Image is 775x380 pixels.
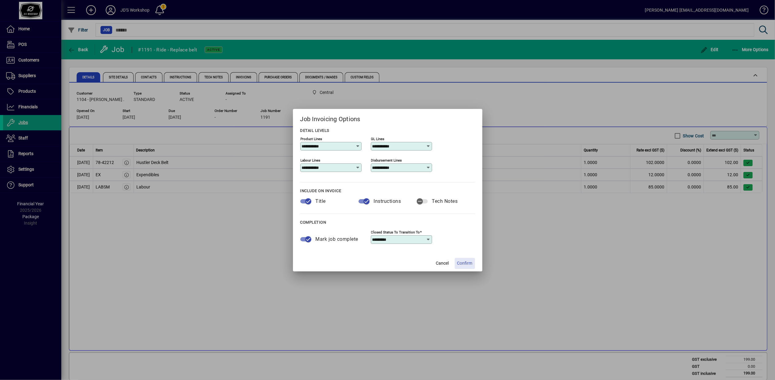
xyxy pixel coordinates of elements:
span: Confirm [457,260,473,266]
mat-label: Closed Status To Transition To [371,230,420,234]
span: Instructions [374,198,401,204]
mat-label: GL Lines [371,136,385,141]
span: Mark job complete [316,236,359,242]
h2: Job Invoicing Options [293,109,482,127]
mat-label: Labour Lines [301,158,321,162]
button: Confirm [455,258,475,269]
mat-label: Product Lines [301,136,322,141]
span: Tech Notes [432,198,458,204]
div: COMPLETION [300,219,475,226]
span: Title [316,198,326,204]
div: DETAIL LEVELS [300,127,475,134]
mat-label: Disbursement Lines [371,158,402,162]
span: Cancel [436,260,449,266]
button: Cancel [433,258,452,269]
div: INCLUDE ON INVOICE [300,187,475,195]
